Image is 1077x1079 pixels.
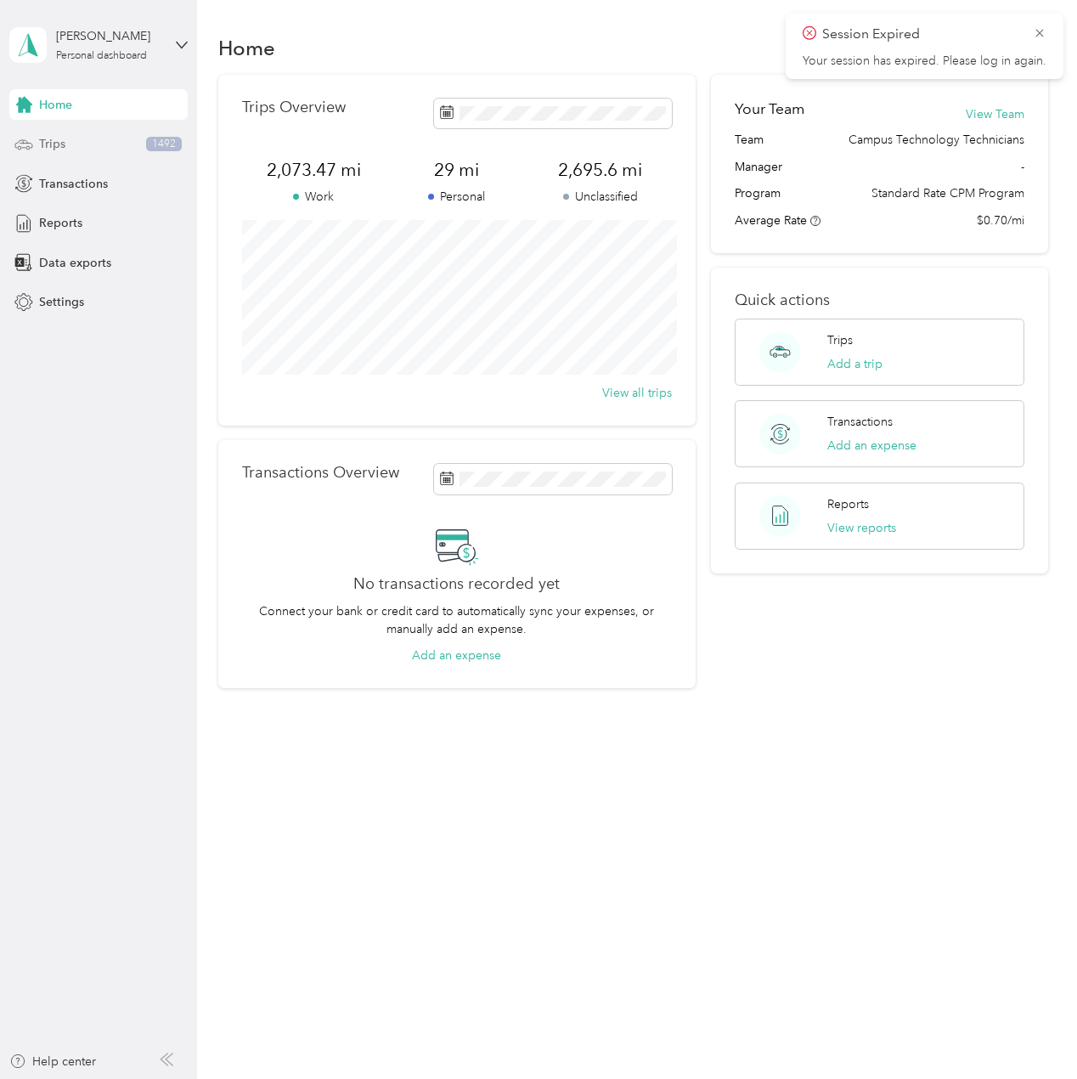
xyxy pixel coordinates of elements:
[735,158,782,176] span: Manager
[827,413,893,431] p: Transactions
[827,495,869,513] p: Reports
[56,51,147,61] div: Personal dashboard
[39,175,108,193] span: Transactions
[528,158,672,182] span: 2,695.6 mi
[9,1053,96,1071] button: Help center
[386,158,529,182] span: 29 mi
[386,188,529,206] p: Personal
[982,984,1077,1079] iframe: Everlance-gr Chat Button Frame
[735,291,1024,309] p: Quick actions
[353,575,560,593] h2: No transactions recorded yet
[735,99,804,120] h2: Your Team
[849,131,1024,149] span: Campus Technology Technicians
[602,384,672,402] button: View all trips
[39,135,65,153] span: Trips
[827,437,916,455] button: Add an expense
[735,184,781,202] span: Program
[242,158,386,182] span: 2,073.47 mi
[242,602,673,638] p: Connect your bank or credit card to automatically sync your expenses, or manually add an expense.
[39,254,111,272] span: Data exports
[822,24,1021,45] p: Session Expired
[56,27,162,45] div: [PERSON_NAME]
[735,131,764,149] span: Team
[977,212,1024,229] span: $0.70/mi
[242,188,386,206] p: Work
[39,293,84,311] span: Settings
[735,213,807,228] span: Average Rate
[39,214,82,232] span: Reports
[827,331,853,349] p: Trips
[218,39,275,57] h1: Home
[827,519,896,537] button: View reports
[39,96,72,114] span: Home
[146,137,182,152] span: 1492
[871,184,1024,202] span: Standard Rate CPM Program
[242,99,346,116] p: Trips Overview
[242,464,399,482] p: Transactions Overview
[803,54,1046,69] p: Your session has expired. Please log in again.
[1021,158,1024,176] span: -
[412,647,501,664] button: Add an expense
[528,188,672,206] p: Unclassified
[966,105,1024,123] button: View Team
[827,355,882,373] button: Add a trip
